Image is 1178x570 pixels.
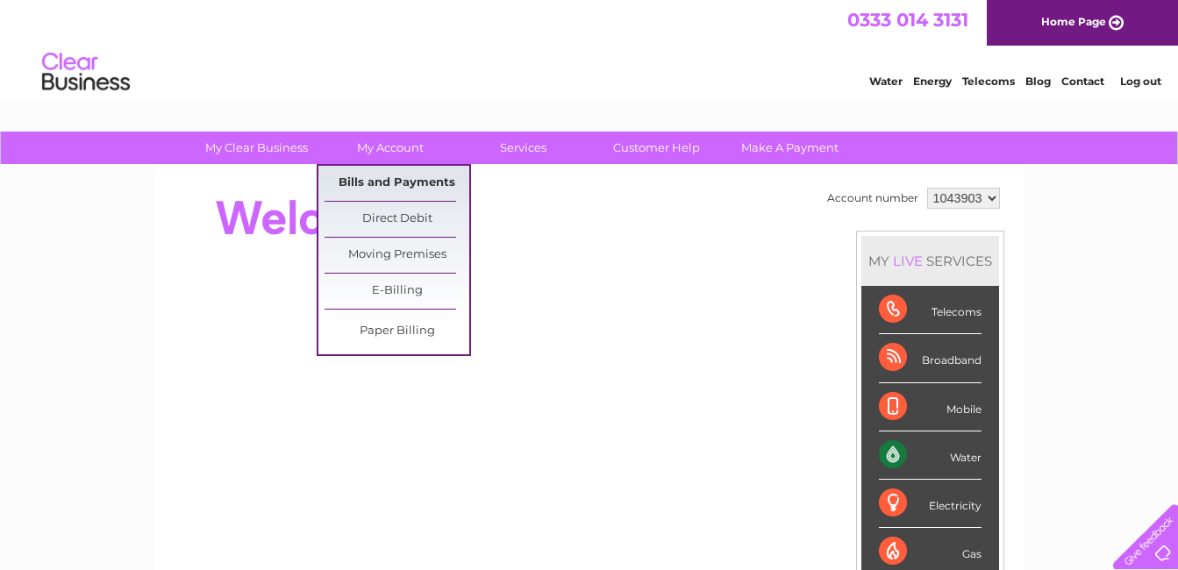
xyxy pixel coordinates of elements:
[718,132,862,164] a: Make A Payment
[1025,75,1051,88] a: Blog
[913,75,952,88] a: Energy
[861,236,999,286] div: MY SERVICES
[325,238,469,273] a: Moving Premises
[175,10,1004,85] div: Clear Business is a trading name of Verastar Limited (registered in [GEOGRAPHIC_DATA] No. 3667643...
[879,286,982,334] div: Telecoms
[41,46,131,99] img: logo.png
[879,431,982,480] div: Water
[584,132,729,164] a: Customer Help
[1061,75,1104,88] a: Contact
[869,75,903,88] a: Water
[451,132,596,164] a: Services
[325,314,469,349] a: Paper Billing
[962,75,1015,88] a: Telecoms
[823,183,923,213] td: Account number
[325,274,469,309] a: E-Billing
[325,202,469,237] a: Direct Debit
[879,334,982,382] div: Broadband
[879,480,982,528] div: Electricity
[879,383,982,431] div: Mobile
[325,166,469,201] a: Bills and Payments
[847,9,968,31] a: 0333 014 3131
[1120,75,1161,88] a: Log out
[184,132,329,164] a: My Clear Business
[889,253,926,269] div: LIVE
[318,132,462,164] a: My Account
